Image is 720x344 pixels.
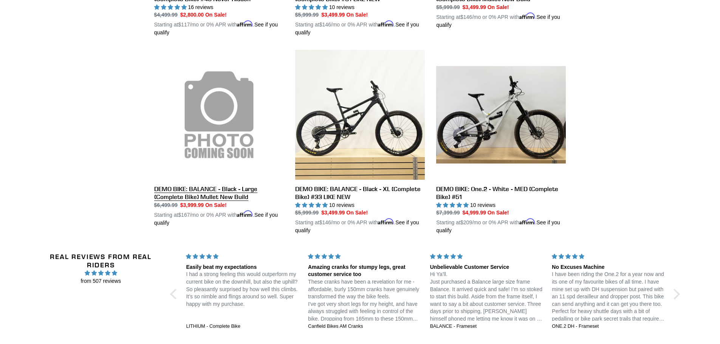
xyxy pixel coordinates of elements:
span: from 507 reviews [36,277,166,285]
div: 5 stars [430,253,543,261]
div: 5 stars [186,253,299,261]
div: No Excuses Machine [552,264,665,271]
p: Hi Ya’ll. Just purchased a Balance large size frame Balance. It arrived quick and safe! I’m so st... [430,271,543,322]
h2: Real Reviews from Real Riders [36,253,166,269]
a: Canfield Bikes AM Cranks [308,323,421,330]
div: 5 stars [552,253,665,261]
p: These cranks have been a revelation for me - affordable, burly 150mm cranks have genuinely transf... [308,278,421,323]
p: I have been riding the One.2 for a year now and its one of my favourite bikes of all time. I have... [552,271,665,322]
a: LITHIUM - Complete Bike [186,323,299,330]
span: 4.96 stars [36,269,166,277]
p: I had a strong feeling this would outperform my current bike on the downhill, but also the uphill... [186,271,299,308]
div: 5 stars [308,253,421,261]
div: Amazing cranks for stumpy legs, great customer service too [308,264,421,278]
a: ONE.2 DH - Frameset [552,323,665,330]
div: Unbelievable Customer Service [430,264,543,271]
div: Easily beat my expectations [186,264,299,271]
a: BALANCE - Frameset [430,323,543,330]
